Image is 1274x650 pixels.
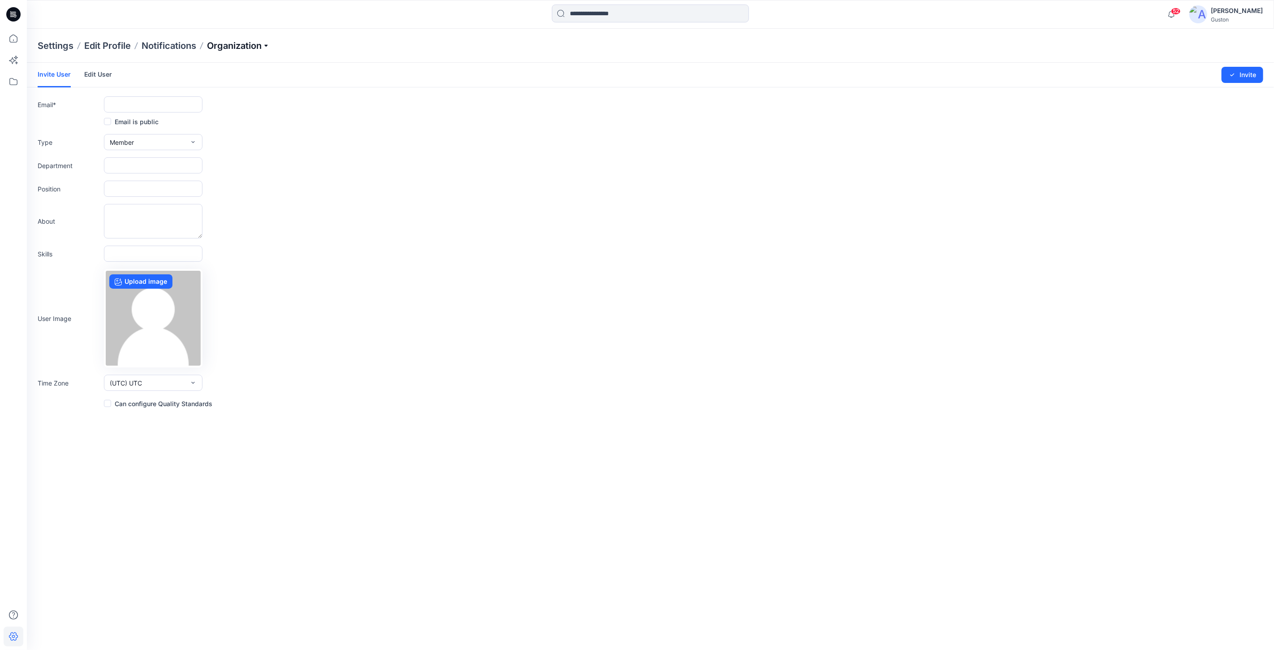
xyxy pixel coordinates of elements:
a: Edit User [84,63,112,86]
label: Email [38,100,100,109]
a: Invite User [38,63,71,87]
label: Type [38,138,100,147]
label: About [38,217,100,226]
div: Guston [1211,16,1263,23]
button: Member [104,134,202,150]
a: Notifications [142,39,196,52]
span: 52 [1171,8,1181,15]
label: Skills [38,249,100,259]
a: Edit Profile [84,39,131,52]
label: Can configure Quality Standards [104,398,212,409]
label: User Image [38,314,100,323]
label: Position [38,184,100,194]
span: (UTC) UTC [110,378,142,388]
button: Invite [1222,67,1263,83]
button: (UTC) UTC [104,375,202,391]
img: avatar [1189,5,1207,23]
label: Department [38,161,100,170]
span: Member [110,138,134,147]
p: Settings [38,39,73,52]
img: no-profile.png [106,271,201,366]
div: [PERSON_NAME] [1211,5,1263,16]
label: Email is public [104,116,159,127]
label: Upload image [109,274,172,289]
label: Time Zone [38,378,100,388]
